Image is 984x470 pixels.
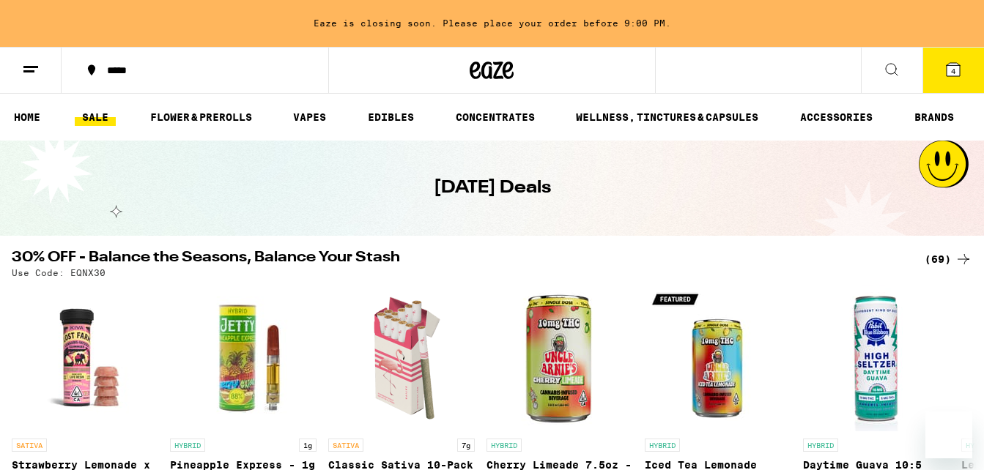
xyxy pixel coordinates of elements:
[925,250,972,268] a: (69)
[645,285,791,431] img: Uncle Arnie's - Iced Tea Lemonade 7.5oz - 10mg
[12,439,47,452] p: SATIVA
[925,411,972,458] iframe: Button to launch messaging window
[12,250,900,268] h2: 30% OFF - Balance the Seasons, Balance Your Stash
[286,108,333,126] a: VAPES
[793,108,880,126] a: ACCESSORIES
[299,439,317,452] p: 1g
[12,268,106,277] p: Use Code: EQNX30
[487,285,633,431] img: Uncle Arnie's - Cherry Limeade 7.5oz - 10mg
[360,108,421,126] a: EDIBLES
[457,439,475,452] p: 7g
[170,285,317,431] img: Jetty Extracts - Pineapple Express - 1g
[922,48,984,93] button: 4
[328,285,475,431] img: Birdies - Classic Sativa 10-Pack - 7g
[143,108,259,126] a: FLOWER & PREROLLS
[448,108,542,126] a: CONCENTRATES
[803,439,838,452] p: HYBRID
[803,285,950,431] img: Pabst Labs - Daytime Guava 10:5 High Seltzer
[170,439,205,452] p: HYBRID
[328,439,363,452] p: SATIVA
[434,176,551,201] h1: [DATE] Deals
[12,285,158,431] img: Lost Farm - Strawberry Lemonade x SLH Live Resin Gummies
[951,67,955,75] span: 4
[569,108,766,126] a: WELLNESS, TINCTURES & CAPSULES
[487,439,522,452] p: HYBRID
[645,439,680,452] p: HYBRID
[907,108,961,126] a: BRANDS
[75,108,116,126] a: SALE
[7,108,48,126] a: HOME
